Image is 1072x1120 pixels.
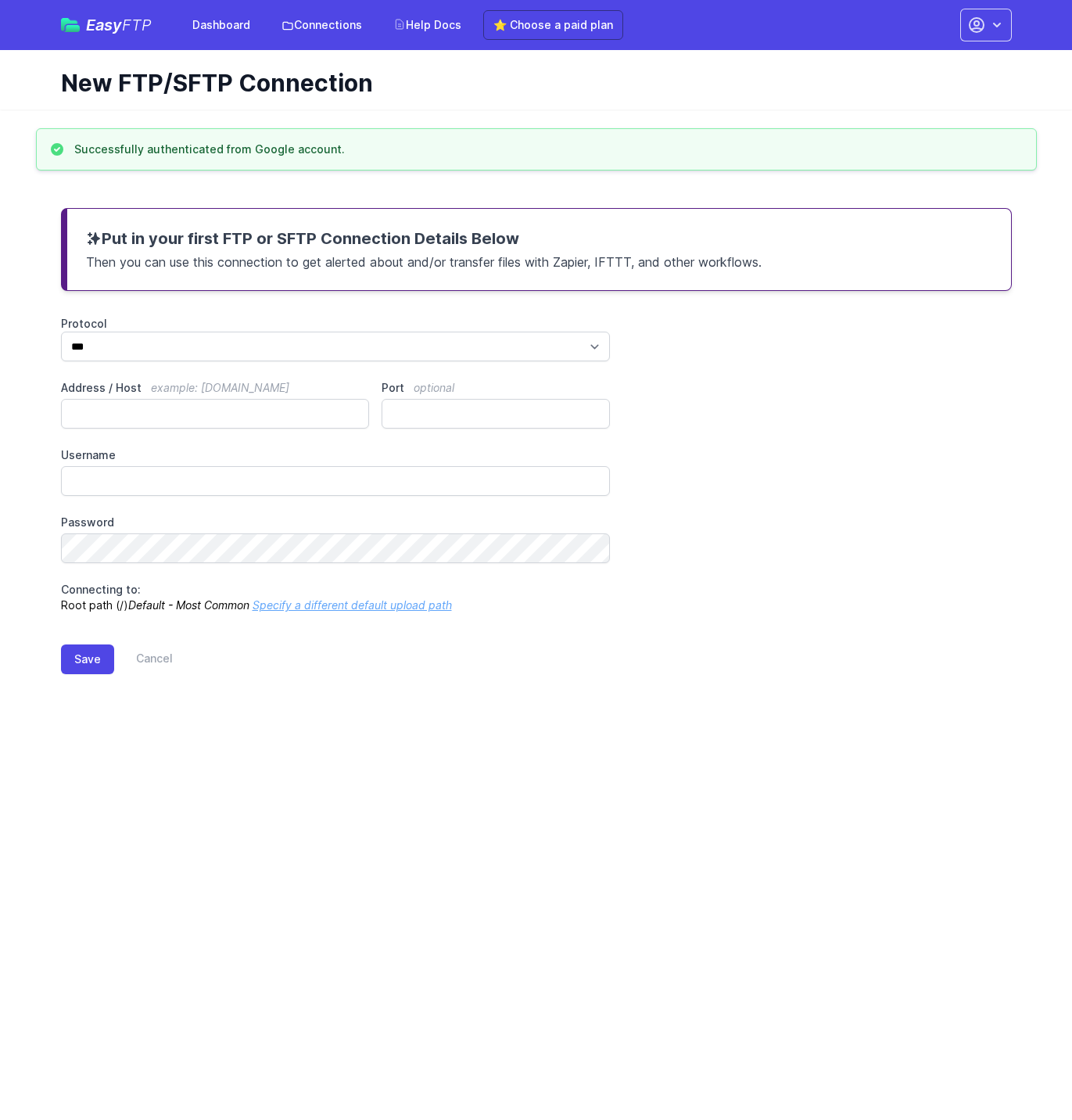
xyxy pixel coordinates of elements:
[183,11,260,39] a: Dashboard
[483,10,623,40] a: ⭐ Choose a paid plan
[74,142,345,157] h3: Successfully authenticated from Google account.
[382,380,610,396] label: Port
[86,249,992,271] p: Then you can use this connection to get alerted about and/or transfer files with Zapier, IFTTT, a...
[61,582,611,613] p: Root path (/)
[61,69,999,97] h1: New FTP/SFTP Connection
[151,381,289,394] span: example: [DOMAIN_NAME]
[61,447,611,463] label: Username
[122,16,152,34] span: FTP
[61,18,80,32] img: easyftp_logo.png
[61,644,114,674] button: Save
[114,644,173,674] a: Cancel
[61,583,141,596] span: Connecting to:
[86,17,152,33] span: Easy
[61,17,152,33] a: EasyFTP
[61,316,611,332] label: Protocol
[272,11,371,39] a: Connections
[61,515,611,530] label: Password
[253,598,452,612] a: Specify a different default upload path
[384,11,471,39] a: Help Docs
[414,381,454,394] span: optional
[86,228,992,249] h3: Put in your first FTP or SFTP Connection Details Below
[61,380,370,396] label: Address / Host
[128,598,249,612] i: Default - Most Common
